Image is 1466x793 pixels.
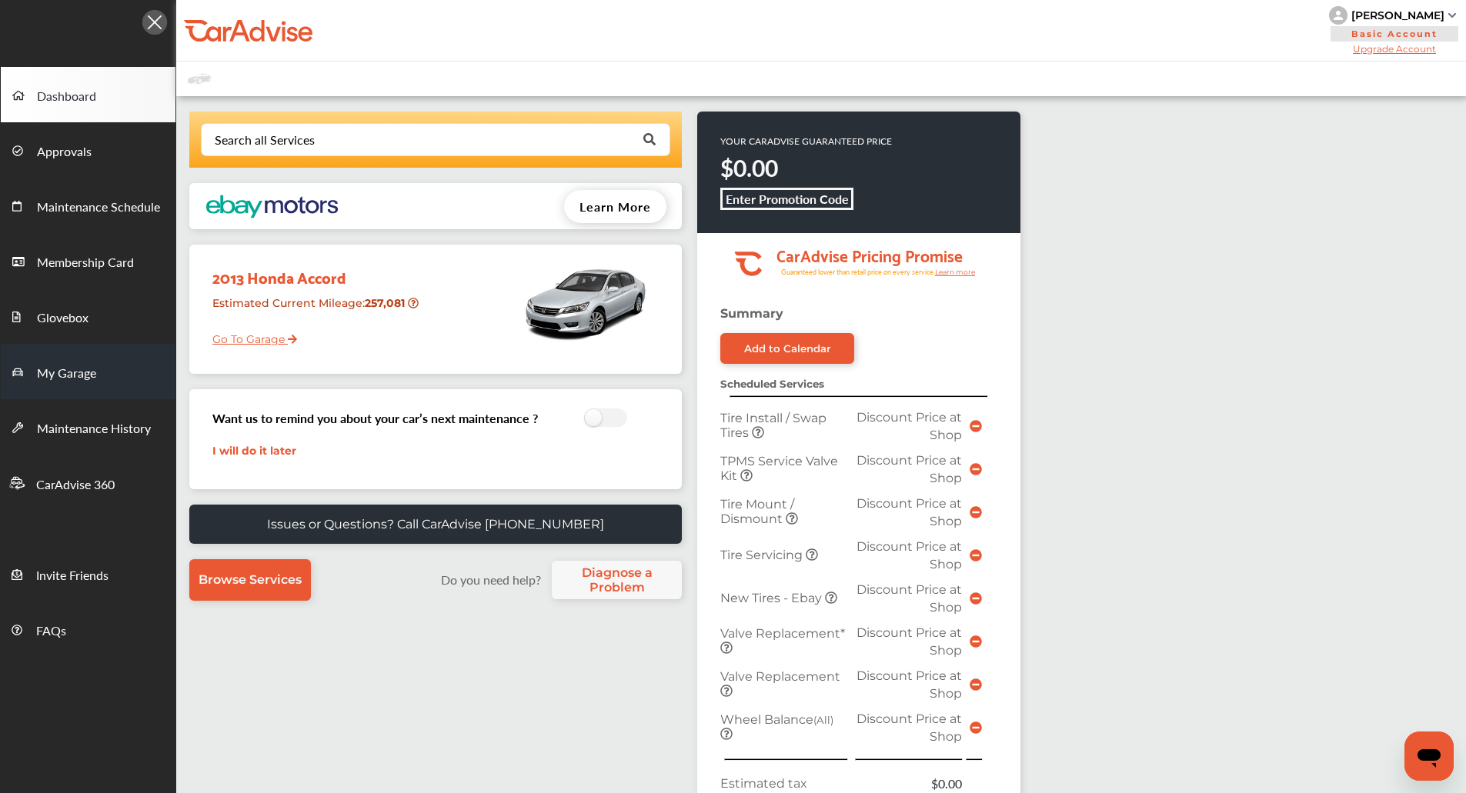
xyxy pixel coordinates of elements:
a: Membership Card [1,233,175,288]
img: knH8PDtVvWoAbQRylUukY18CTiRevjo20fAtgn5MLBQj4uumYvk2MzTtcAIzfGAtb1XOLVMAvhLuqoNAbL4reqehy0jehNKdM... [1329,6,1347,25]
span: Maintenance History [37,419,151,439]
span: Tire Servicing [720,548,806,562]
a: Maintenance Schedule [1,178,175,233]
strong: 257,081 [365,296,408,310]
span: Discount Price at Shop [857,711,962,744]
span: Membership Card [37,253,134,273]
span: Diagnose a Problem [559,565,674,595]
tspan: CarAdvise Pricing Promise [776,241,963,268]
span: FAQs [36,621,66,641]
span: Learn More [579,198,651,215]
strong: Scheduled Services [720,378,824,390]
span: Dashboard [37,87,96,107]
span: TPMS Service Valve Kit [720,454,838,483]
strong: $0.00 [720,152,778,184]
a: Maintenance History [1,399,175,455]
span: Glovebox [37,308,88,328]
a: I will do it later [212,444,296,458]
span: Basic Account [1331,26,1458,42]
div: 2013 Honda Accord [201,252,426,290]
a: Diagnose a Problem [552,561,682,599]
a: My Garage [1,344,175,399]
div: Estimated Current Mileage : [201,290,426,329]
span: New Tires - Ebay [720,591,825,605]
span: Tire Mount / Dismount [720,497,794,526]
b: Enter Promotion Code [726,190,849,208]
small: (All) [813,714,833,726]
span: Discount Price at Shop [857,582,962,615]
span: CarAdvise 360 [36,475,115,495]
h3: Want us to remind you about your car’s next maintenance ? [212,409,538,427]
span: Discount Price at Shop [857,539,962,571]
a: Issues or Questions? Call CarAdvise [PHONE_NUMBER] [189,505,682,544]
p: Issues or Questions? Call CarAdvise [PHONE_NUMBER] [267,517,604,531]
tspan: Guaranteed lower than retail price on every service. [781,267,935,277]
strong: Summary [720,306,783,321]
a: Browse Services [189,559,311,601]
div: [PERSON_NAME] [1351,8,1444,22]
span: Maintenance Schedule [37,198,160,218]
img: Icon.5fd9dcc7.svg [142,10,167,35]
div: Add to Calendar [744,342,831,355]
span: Discount Price at Shop [857,496,962,528]
p: YOUR CARADVISE GUARANTEED PRICE [720,135,892,148]
span: Discount Price at Shop [857,625,962,658]
a: Add to Calendar [720,333,854,364]
div: Search all Services [215,134,315,146]
span: My Garage [37,364,96,384]
a: Dashboard [1,67,175,122]
img: mobile_8515_st0640_046.jpg [520,252,651,352]
a: Approvals [1,122,175,178]
tspan: Learn more [935,268,976,276]
span: Discount Price at Shop [857,453,962,485]
img: sCxJUJ+qAmfqhQGDUl18vwLg4ZYJ6CxN7XmbOMBAAAAAElFTkSuQmCC [1448,13,1456,18]
span: Tire Install / Swap Tires [720,411,827,440]
img: placeholder_car.fcab19be.svg [188,69,211,88]
span: Upgrade Account [1329,43,1460,55]
iframe: Button to launch messaging window [1404,731,1454,781]
span: Browse Services [199,572,302,587]
a: Go To Garage [201,321,297,350]
span: Approvals [37,142,92,162]
span: Discount Price at Shop [857,668,962,701]
a: Glovebox [1,288,175,344]
span: Discount Price at Shop [857,410,962,442]
span: Valve Replacement* [720,626,845,641]
span: Valve Replacement [720,669,840,684]
label: Do you need help? [433,571,548,588]
span: Invite Friends [36,566,109,586]
span: Wheel Balance [720,712,833,727]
